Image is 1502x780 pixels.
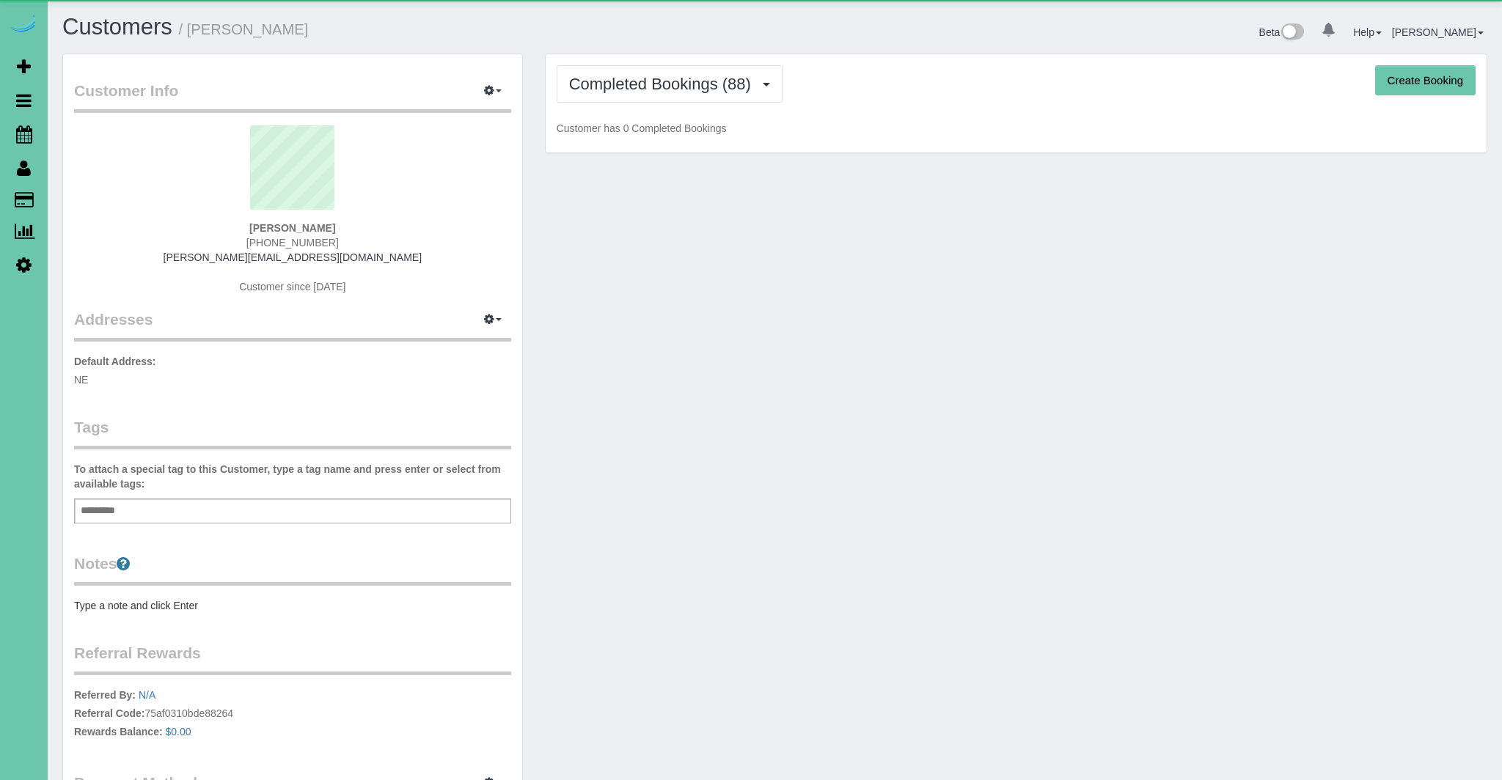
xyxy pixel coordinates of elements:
[74,688,511,743] p: 75af0310bde88264
[179,21,309,37] small: / [PERSON_NAME]
[249,222,335,234] strong: [PERSON_NAME]
[74,642,511,675] legend: Referral Rewards
[74,462,511,491] label: To attach a special tag to this Customer, type a tag name and press enter or select from availabl...
[1375,65,1476,96] button: Create Booking
[569,75,758,93] span: Completed Bookings (88)
[74,724,163,739] label: Rewards Balance:
[239,281,345,292] span: Customer since [DATE]
[246,237,339,249] span: [PHONE_NUMBER]
[557,65,783,103] button: Completed Bookings (88)
[74,416,511,449] legend: Tags
[139,689,155,701] a: N/A
[62,14,172,40] a: Customers
[1280,23,1304,43] img: New interface
[74,553,511,586] legend: Notes
[1353,26,1382,38] a: Help
[74,374,88,386] span: NE
[74,688,136,702] label: Referred By:
[9,15,38,35] img: Automaid Logo
[1392,26,1484,38] a: [PERSON_NAME]
[74,354,156,369] label: Default Address:
[74,598,511,613] pre: Type a note and click Enter
[557,121,1476,136] p: Customer has 0 Completed Bookings
[74,80,511,113] legend: Customer Info
[1259,26,1305,38] a: Beta
[166,726,191,737] a: $0.00
[164,251,422,263] a: [PERSON_NAME][EMAIL_ADDRESS][DOMAIN_NAME]
[74,706,144,721] label: Referral Code:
